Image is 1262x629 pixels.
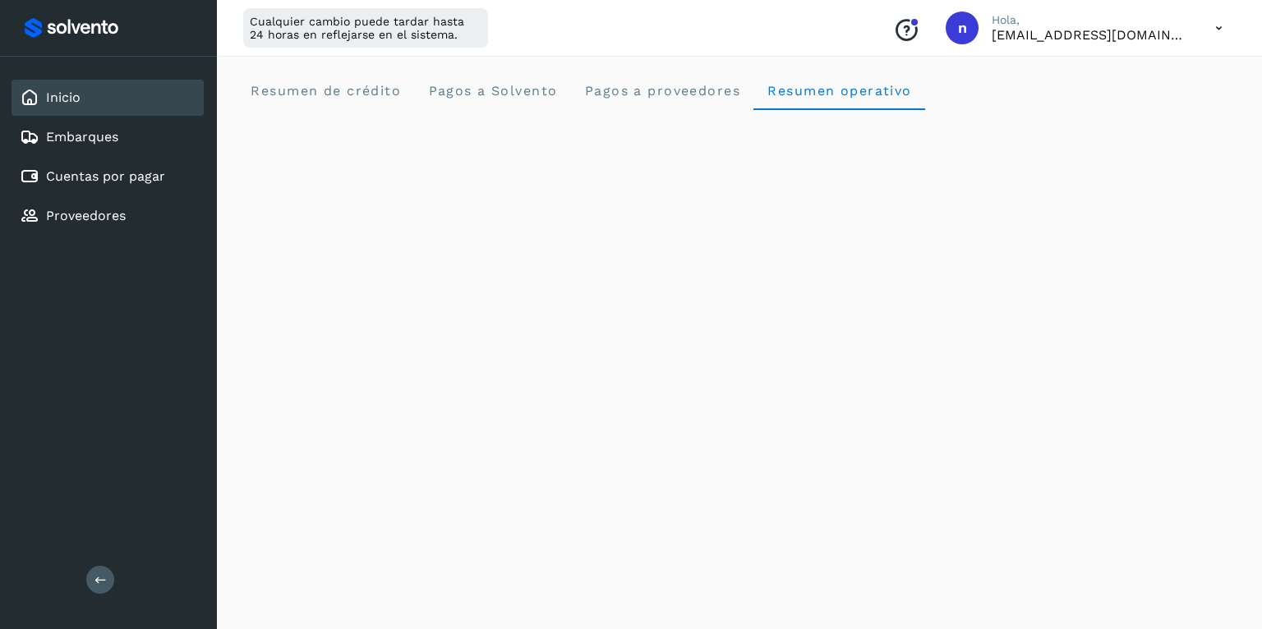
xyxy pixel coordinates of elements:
[12,198,204,234] div: Proveedores
[46,90,81,105] a: Inicio
[12,158,204,195] div: Cuentas por pagar
[12,80,204,116] div: Inicio
[12,119,204,155] div: Embarques
[46,208,126,223] a: Proveedores
[992,13,1189,27] p: Hola,
[46,168,165,184] a: Cuentas por pagar
[250,83,401,99] span: Resumen de crédito
[767,83,912,99] span: Resumen operativo
[427,83,557,99] span: Pagos a Solvento
[992,27,1189,43] p: niagara+prod@solvento.mx
[243,8,488,48] div: Cualquier cambio puede tardar hasta 24 horas en reflejarse en el sistema.
[583,83,740,99] span: Pagos a proveedores
[46,129,118,145] a: Embarques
